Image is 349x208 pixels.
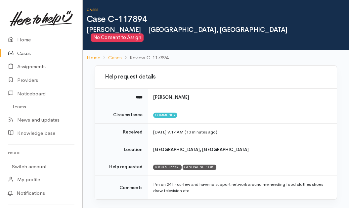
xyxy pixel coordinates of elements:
td: Location [95,141,148,158]
a: Home [87,54,100,62]
td: Received [95,124,148,141]
span: [GEOGRAPHIC_DATA], [GEOGRAPHIC_DATA] [145,26,287,34]
td: Help requested [95,158,148,176]
h1: Case C-117894 [87,15,349,24]
td: I'm on 24 hr curfew and have no support network around me needing food clothes shoes draw televis... [148,176,337,199]
td: [DATE] 9:17 AM (13 minutes ago) [148,124,337,141]
span: No Consent to Assign [91,33,144,42]
h6: Cases [87,8,349,12]
b: [PERSON_NAME] [153,94,189,100]
li: Review C-117894 [122,54,168,62]
h6: Profile [8,148,74,157]
div: GENERAL SUPPORT [183,165,216,170]
h3: Help request details [103,74,329,80]
a: Cases [108,54,122,62]
td: Comments [95,176,148,199]
td: Circumstance [95,106,148,124]
span: Community [153,113,177,118]
h2: [PERSON_NAME] [87,26,349,42]
nav: breadcrumb [83,50,349,66]
div: FOOD SUPPORT [153,165,182,170]
b: [GEOGRAPHIC_DATA], [GEOGRAPHIC_DATA] [153,147,249,152]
